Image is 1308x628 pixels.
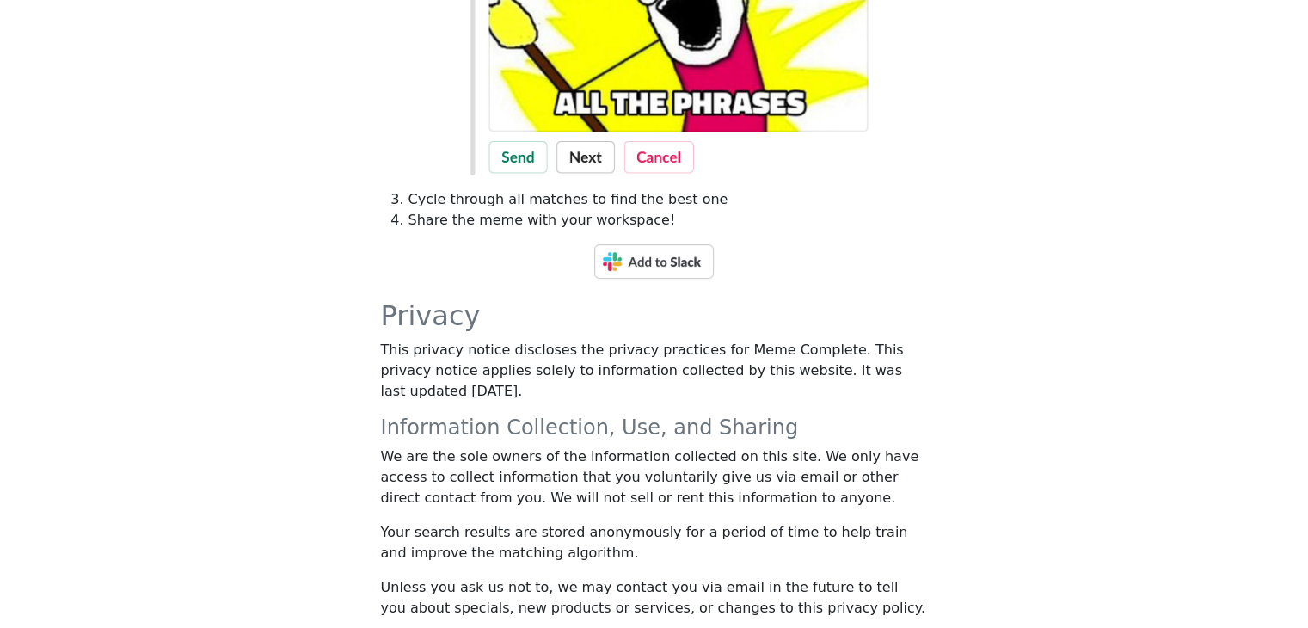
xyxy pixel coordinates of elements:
[381,299,928,332] h2: Privacy
[408,210,928,231] li: Share the meme with your workspace!
[381,446,928,508] p: We are the sole owners of the information collected on this site. We only have access to collect ...
[408,189,928,210] li: Cycle through all matches to find the best one
[381,340,928,402] p: This privacy notice discloses the privacy practices for Meme Complete. This privacy notice applie...
[594,244,714,279] img: Add to Slack
[381,416,928,440] h4: Information Collection, Use, and Sharing
[381,522,928,563] p: Your search results are stored anonymously for a period of time to help train and improve the mat...
[381,577,928,619] p: Unless you ask us not to, we may contact you via email in the future to tell you about specials, ...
